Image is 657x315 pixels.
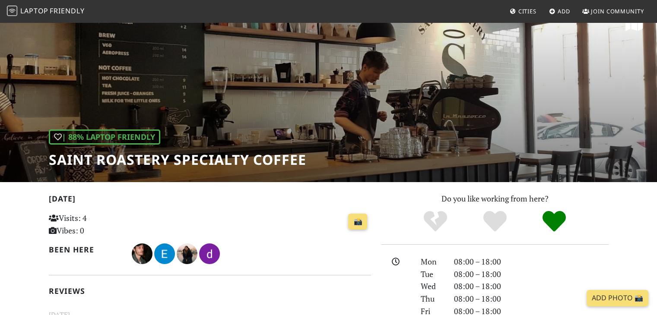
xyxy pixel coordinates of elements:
div: Definitely! [524,210,584,233]
div: Thu [416,293,448,305]
img: 4783-calin.jpg [132,243,152,264]
div: | 88% Laptop Friendly [49,129,160,145]
h2: [DATE] [49,194,371,207]
a: LaptopFriendly LaptopFriendly [7,4,85,19]
span: Friendly [50,6,84,16]
a: Cities [506,3,540,19]
span: Cities [518,7,536,15]
div: Mon [416,255,448,268]
a: 📸 [348,214,367,230]
span: Laptop [20,6,48,16]
div: 08:00 – 18:00 [449,293,614,305]
h2: Been here [49,245,122,254]
h2: Reviews [49,287,371,296]
a: Add [546,3,574,19]
span: Join Community [591,7,644,15]
img: LaptopFriendly [7,6,17,16]
div: No [406,210,465,233]
img: 1496-daria.jpg [199,243,220,264]
div: Wed [416,280,448,293]
span: Егор Тихонов [154,248,177,258]
div: Yes [465,210,525,233]
a: Join Community [579,3,647,19]
p: Do you like working from here? [381,192,609,205]
h1: Saint Roastery Specialty Coffee [49,151,306,168]
div: 08:00 – 18:00 [449,268,614,280]
span: Calin Radu [132,248,154,258]
div: 08:00 – 18:00 [449,280,614,293]
span: Letícia Ramalho [177,248,199,258]
div: 08:00 – 18:00 [449,255,614,268]
p: Visits: 4 Vibes: 0 [49,212,149,237]
div: Tue [416,268,448,280]
img: 4040-ieghor.jpg [154,243,175,264]
span: Add [558,7,570,15]
a: Add Photo 📸 [587,290,648,306]
img: 1383-leticia.jpg [177,243,197,264]
span: daria iliev [199,248,220,258]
